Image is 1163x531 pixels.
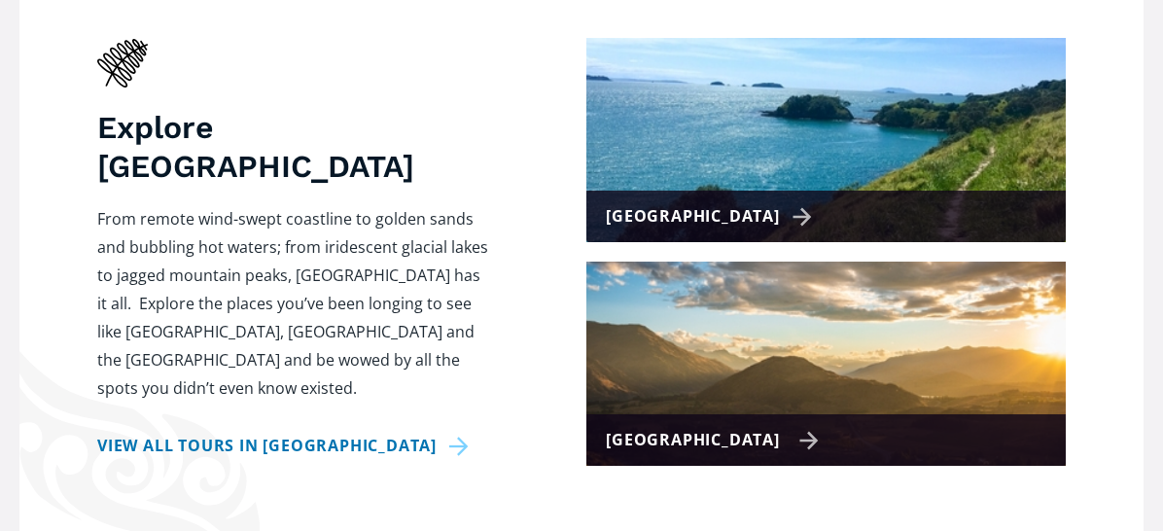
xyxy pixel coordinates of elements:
[97,432,476,460] a: View all tours in [GEOGRAPHIC_DATA]
[606,426,819,454] div: [GEOGRAPHIC_DATA]
[586,262,1066,466] a: [GEOGRAPHIC_DATA]
[606,202,819,230] div: [GEOGRAPHIC_DATA]
[586,38,1066,242] a: [GEOGRAPHIC_DATA]
[97,108,489,186] h3: Explore [GEOGRAPHIC_DATA]
[97,205,489,403] p: From remote wind-swept coastline to golden sands and bubbling hot waters; from iridescent glacial...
